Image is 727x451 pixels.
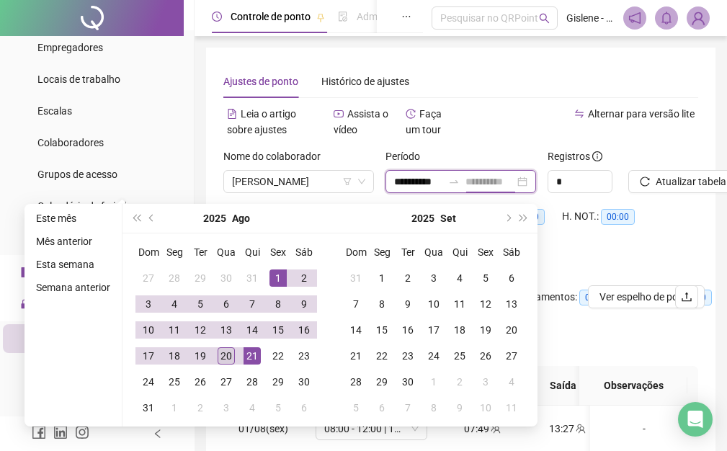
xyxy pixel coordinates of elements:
span: Controle de ponto [231,11,311,22]
span: Colaboradores [37,137,104,148]
div: 23 [295,347,313,365]
div: 11 [503,399,520,416]
span: search [539,13,550,24]
span: instagram [75,425,89,439]
div: 21 [347,347,365,365]
td: 2025-09-06 [291,395,317,421]
th: Sex [473,239,499,265]
div: 5 [347,399,365,416]
div: 16 [399,321,416,339]
button: Ver espelho de ponto [588,285,705,308]
td: 2025-09-09 [395,291,421,317]
div: 9 [451,399,468,416]
div: 3 [140,295,157,313]
span: file-text [227,109,237,119]
td: 2025-08-05 [187,291,213,317]
div: 29 [269,373,287,390]
div: 12 [477,295,494,313]
div: - [602,421,687,437]
td: 2025-08-08 [265,291,291,317]
th: Sáb [291,239,317,265]
div: 14 [244,321,261,339]
span: team [574,424,586,434]
div: 19 [192,347,209,365]
div: 26 [192,373,209,390]
td: 2025-09-27 [499,343,525,369]
button: next-year [499,204,515,233]
td: 2025-09-13 [499,291,525,317]
td: 2025-08-06 [213,291,239,317]
button: prev-year [144,204,160,233]
th: Ter [395,239,421,265]
span: Leia o artigo sobre ajustes [227,108,296,135]
div: 8 [373,295,391,313]
td: 2025-08-03 [135,291,161,317]
div: H. NOT.: [562,208,656,225]
span: notification [628,12,641,24]
td: 2025-09-01 [161,395,187,421]
div: 5 [477,269,494,287]
div: 1 [373,269,391,287]
td: 2025-10-08 [421,395,447,421]
span: reload [640,177,650,187]
span: 00:00 [601,209,635,225]
td: 2025-08-11 [161,317,187,343]
div: 24 [425,347,442,365]
div: 16 [295,321,313,339]
div: 20 [503,321,520,339]
th: Seg [161,239,187,265]
td: 2025-09-26 [473,343,499,369]
div: 28 [347,373,365,390]
td: 2025-10-11 [499,395,525,421]
td: 2025-08-17 [135,343,161,369]
label: Nome do colaborador [223,148,330,164]
div: 30 [295,373,313,390]
td: 2025-08-23 [291,343,317,369]
td: 2025-09-02 [187,395,213,421]
span: file-done [338,12,348,22]
div: 1 [425,373,442,390]
td: 2025-09-16 [395,317,421,343]
div: 7 [244,295,261,313]
li: Esta semana [30,256,116,273]
td: 2025-09-12 [473,291,499,317]
div: 4 [166,295,183,313]
td: 2025-08-10 [135,317,161,343]
td: 2025-08-07 [239,291,265,317]
td: 2025-07-27 [135,265,161,291]
td: 2025-08-31 [343,265,369,291]
td: 2025-08-18 [161,343,187,369]
span: Calendário de feriados [37,200,138,212]
div: 25 [166,373,183,390]
span: 00:00 [579,290,613,305]
div: 4 [244,399,261,416]
td: 2025-10-07 [395,395,421,421]
span: info-circle [592,151,602,161]
td: 2025-08-09 [291,291,317,317]
td: 2025-08-31 [135,395,161,421]
button: month panel [440,204,456,233]
div: 5 [269,399,287,416]
td: 2025-08-27 [213,369,239,395]
span: 08:00 - 12:00 | 12:15 - 14:15 [324,418,419,439]
div: 29 [192,269,209,287]
td: 2025-09-22 [369,343,395,369]
div: 2 [295,269,313,287]
td: 2025-10-05 [343,395,369,421]
div: 26 [477,347,494,365]
td: 2025-07-29 [187,265,213,291]
td: 2025-08-02 [291,265,317,291]
td: 2025-09-03 [421,265,447,291]
td: 2025-08-28 [239,369,265,395]
td: 2025-08-14 [239,317,265,343]
div: 21 [244,347,261,365]
div: 22 [269,347,287,365]
div: 31 [244,269,261,287]
span: history [406,109,416,119]
div: 17 [425,321,442,339]
td: 2025-08-15 [265,317,291,343]
div: Lançamentos: [513,289,628,305]
div: 4 [451,269,468,287]
div: 18 [166,347,183,365]
td: 2025-09-25 [447,343,473,369]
